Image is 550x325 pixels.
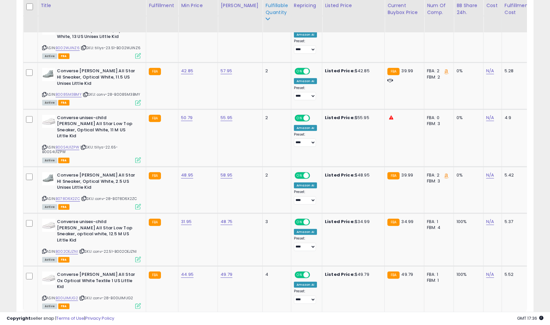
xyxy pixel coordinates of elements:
a: N/A [486,218,494,225]
a: 48.95 [181,172,193,179]
a: Privacy Policy [85,315,114,321]
div: Preset: [294,86,317,101]
div: 5.37 [505,219,528,225]
div: FBA: 2 [427,68,449,74]
small: FBA [149,219,161,226]
div: 5.42 [505,172,528,178]
small: FBA [387,272,400,279]
div: 4 [265,272,286,277]
b: Listed Price: [325,271,355,277]
div: $48.95 [325,172,380,178]
div: 3 [265,219,286,225]
div: Fulfillable Quantity [265,2,288,16]
div: 2 [265,115,286,121]
b: Converse [PERSON_NAME] All Star HI Sneaker, Optical White, 11.5 US Unisex Little Kid [57,68,137,88]
a: N/A [486,68,494,74]
span: OFF [309,69,319,74]
img: 31Gn8tcLtFL._SL40_.jpg [42,272,55,285]
a: B002OEJZNI [56,249,78,254]
span: | SKU: conv-28-B00IJIMUG2 [79,295,133,301]
span: ON [295,173,303,179]
span: | SKU: conv-28-B0085M3BMY [83,92,140,97]
div: 2 [265,172,286,178]
div: Preset: [294,190,317,205]
div: 0% [457,68,478,74]
span: | SKU: conv-22.51-B002OEJZNI [79,249,137,254]
img: 31Gn8tcLtFL._SL40_.jpg [42,219,55,232]
small: FBA [387,219,400,226]
small: FBA [149,115,161,122]
span: ON [295,115,303,121]
span: All listings currently available for purchase on Amazon [42,100,57,106]
a: 44.95 [181,271,194,278]
span: OFF [309,173,319,179]
span: 2025-09-15 17:36 GMT [517,315,543,321]
span: All listings currently available for purchase on Amazon [42,53,57,59]
b: Converse [PERSON_NAME] All Star Ox Optical White Textile 1 US Little Kid [57,272,137,292]
div: Preset: [294,236,317,251]
b: Listed Price: [325,172,355,178]
span: OFF [309,272,319,278]
div: Current Buybox Price [387,2,421,16]
div: Amazon AI [294,282,317,288]
a: 48.75 [221,218,232,225]
span: ON [295,69,303,74]
span: All listings currently available for purchase on Amazon [42,158,57,163]
span: FBA [58,257,69,263]
span: 49.79 [401,271,413,277]
div: Amazon AI [294,182,317,188]
span: ON [295,272,303,278]
div: Repricing [294,2,319,9]
div: FBM: 1 [427,277,449,283]
small: FBA [149,272,161,279]
img: 41656nLNt+L._SL40_.jpg [42,172,55,185]
small: FBA [149,172,161,179]
div: 100% [457,272,478,277]
span: | SKU: tillys-22.65-B00S4U1ZPW [42,145,118,154]
small: FBA [149,68,161,75]
a: 42.85 [181,68,193,74]
div: FBM: 2 [427,74,449,80]
a: Terms of Use [56,315,84,321]
a: 50.79 [181,114,193,121]
span: 39.99 [401,68,413,74]
a: B002WJINZ6 [56,45,80,51]
div: 100% [457,219,478,225]
a: N/A [486,114,494,121]
div: seller snap | | [7,315,114,322]
a: B0085M3BMY [56,92,82,97]
div: 0% [457,115,478,121]
a: B078D6X2ZC [56,196,80,202]
div: [PERSON_NAME] [221,2,260,9]
div: Amazon AI [294,125,317,131]
div: FBA: 2 [427,172,449,178]
span: FBA [58,158,69,163]
div: ASIN: [42,68,141,105]
div: Listed Price [325,2,382,9]
a: 58.95 [221,172,232,179]
b: Converse unisex-child [PERSON_NAME] All Star Low Top Sneaker, optical white, 12.5 M US Little Kid [57,219,137,245]
div: ASIN: [42,115,141,162]
a: B00S4U1ZPW [56,145,79,150]
span: OFF [309,219,319,225]
b: Converse [PERSON_NAME] All Star HI Sneaker, Optical White, 2.5 US Unisex Little Kid [57,172,137,192]
span: All listings currently available for purchase on Amazon [42,304,57,309]
div: 2 [265,68,286,74]
span: All listings currently available for purchase on Amazon [42,204,57,210]
b: Converse unisex-child [PERSON_NAME] All Star Low Top Sneaker, Optical White, 11 M US Little Kid [57,115,137,141]
span: FBA [58,53,69,59]
a: 49.79 [221,271,232,278]
img: 31Gn8tcLtFL._SL40_.jpg [42,115,55,128]
strong: Copyright [7,315,31,321]
div: FBA: 1 [427,219,449,225]
div: Min Price [181,2,215,9]
div: $42.85 [325,68,380,74]
div: Amazon AI [294,32,317,38]
div: Amazon AI [294,229,317,235]
div: FBA: 1 [427,272,449,277]
div: $55.95 [325,115,380,121]
div: ASIN: [42,172,141,209]
span: | SKU: tillys-23.51-B002WJINZ6 [81,45,141,50]
a: N/A [486,271,494,278]
div: Num of Comp. [427,2,451,16]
